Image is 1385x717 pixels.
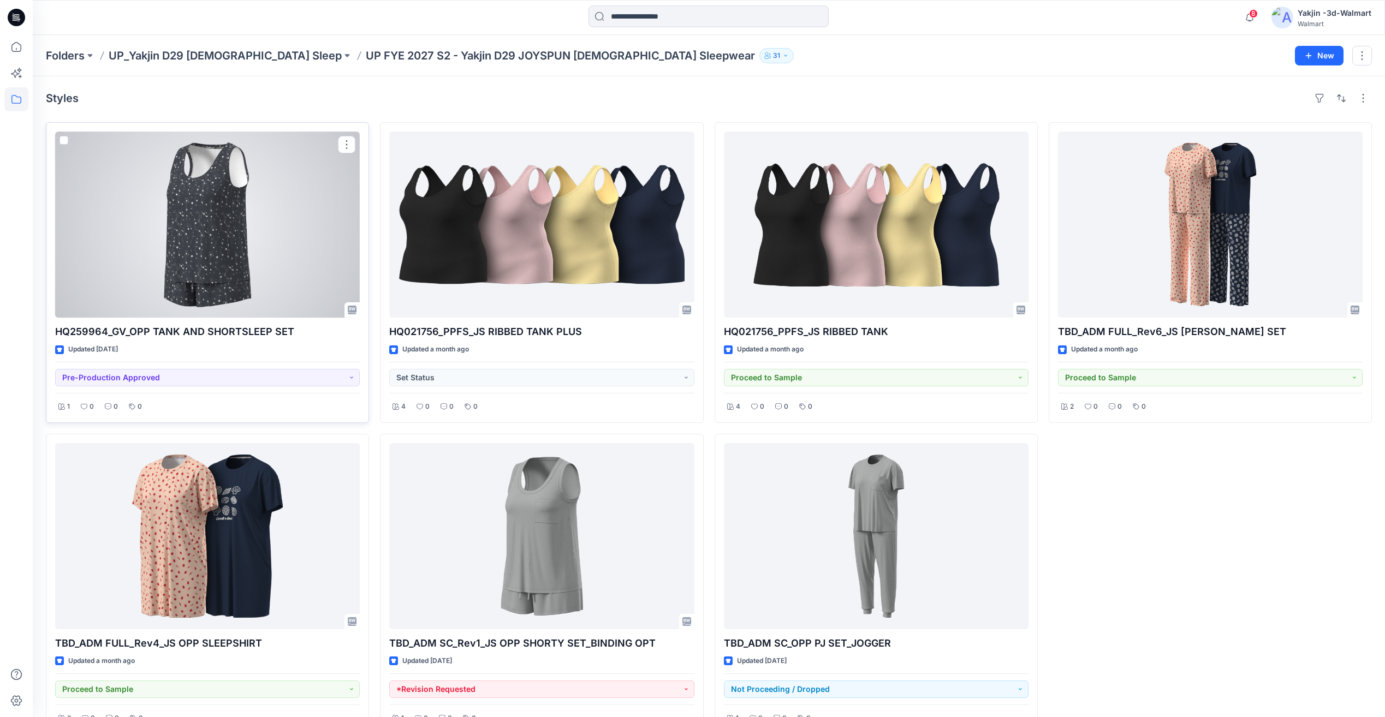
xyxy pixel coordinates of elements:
[1249,9,1258,18] span: 8
[1295,46,1344,65] button: New
[736,401,740,413] p: 4
[55,132,360,318] a: HQ259964_GV_OPP TANK AND SHORTSLEEP SET
[724,443,1029,629] a: TBD_ADM SC_OPP PJ SET_JOGGER
[724,132,1029,318] a: HQ021756_PPFS_JS RIBBED TANK
[808,401,812,413] p: 0
[389,636,694,651] p: TBD_ADM SC_Rev1_JS OPP SHORTY SET_BINDING OPT
[737,655,787,667] p: Updated [DATE]
[1093,401,1098,413] p: 0
[1298,20,1371,28] div: Walmart
[46,92,79,105] h4: Styles
[114,401,118,413] p: 0
[55,443,360,629] a: TBD_ADM FULL_Rev4_JS OPP SLEEPSHIRT
[366,48,755,63] p: UP FYE 2027 S2 - Yakjin D29 JOYSPUN [DEMOGRAPHIC_DATA] Sleepwear
[724,636,1029,651] p: TBD_ADM SC_OPP PJ SET_JOGGER
[473,401,478,413] p: 0
[1142,401,1146,413] p: 0
[1271,7,1293,28] img: avatar
[1071,344,1138,355] p: Updated a month ago
[68,655,135,667] p: Updated a month ago
[1298,7,1371,20] div: Yakjin -3d-Walmart
[425,401,430,413] p: 0
[737,344,804,355] p: Updated a month ago
[1058,324,1363,339] p: TBD_ADM FULL_Rev6_JS [PERSON_NAME] SET
[55,636,360,651] p: TBD_ADM FULL_Rev4_JS OPP SLEEPSHIRT
[1070,401,1074,413] p: 2
[90,401,94,413] p: 0
[773,50,780,62] p: 31
[138,401,142,413] p: 0
[402,344,469,355] p: Updated a month ago
[724,324,1029,339] p: HQ021756_PPFS_JS RIBBED TANK
[402,655,452,667] p: Updated [DATE]
[68,344,118,355] p: Updated [DATE]
[401,401,406,413] p: 4
[389,443,694,629] a: TBD_ADM SC_Rev1_JS OPP SHORTY SET_BINDING OPT
[55,324,360,339] p: HQ259964_GV_OPP TANK AND SHORTSLEEP SET
[784,401,788,413] p: 0
[389,324,694,339] p: HQ021756_PPFS_JS RIBBED TANK PLUS
[759,48,794,63] button: 31
[760,401,764,413] p: 0
[1117,401,1122,413] p: 0
[67,401,70,413] p: 1
[1058,132,1363,318] a: TBD_ADM FULL_Rev6_JS OPP PJ SET
[46,48,85,63] a: Folders
[449,401,454,413] p: 0
[389,132,694,318] a: HQ021756_PPFS_JS RIBBED TANK PLUS
[109,48,342,63] a: UP_Yakjin D29 [DEMOGRAPHIC_DATA] Sleep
